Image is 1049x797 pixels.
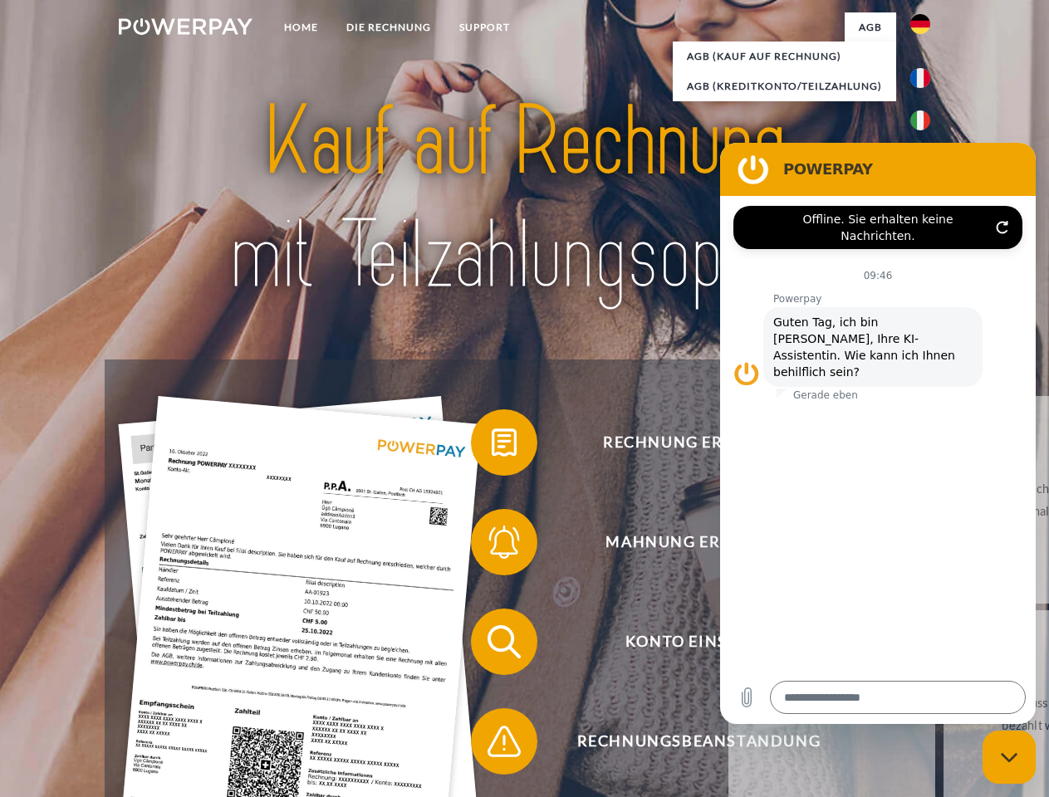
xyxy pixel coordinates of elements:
[910,110,930,130] img: it
[483,621,525,663] img: qb_search.svg
[159,80,890,318] img: title-powerpay_de.svg
[471,409,903,476] button: Rechnung erhalten?
[910,14,930,34] img: de
[983,731,1036,784] iframe: Schaltfläche zum Öffnen des Messaging-Fensters; Konversation läuft
[720,143,1036,724] iframe: Messaging-Fenster
[495,708,902,775] span: Rechnungsbeanstandung
[445,12,524,42] a: SUPPORT
[483,422,525,463] img: qb_bill.svg
[270,12,332,42] a: Home
[471,708,903,775] button: Rechnungsbeanstandung
[471,509,903,575] button: Mahnung erhalten?
[495,409,902,476] span: Rechnung erhalten?
[495,609,902,675] span: Konto einsehen
[471,609,903,675] button: Konto einsehen
[119,18,252,35] img: logo-powerpay-white.svg
[673,42,896,71] a: AGB (Kauf auf Rechnung)
[483,521,525,563] img: qb_bell.svg
[332,12,445,42] a: DIE RECHNUNG
[495,509,902,575] span: Mahnung erhalten?
[483,721,525,762] img: qb_warning.svg
[845,12,896,42] a: agb
[910,68,930,88] img: fr
[673,71,896,101] a: AGB (Kreditkonto/Teilzahlung)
